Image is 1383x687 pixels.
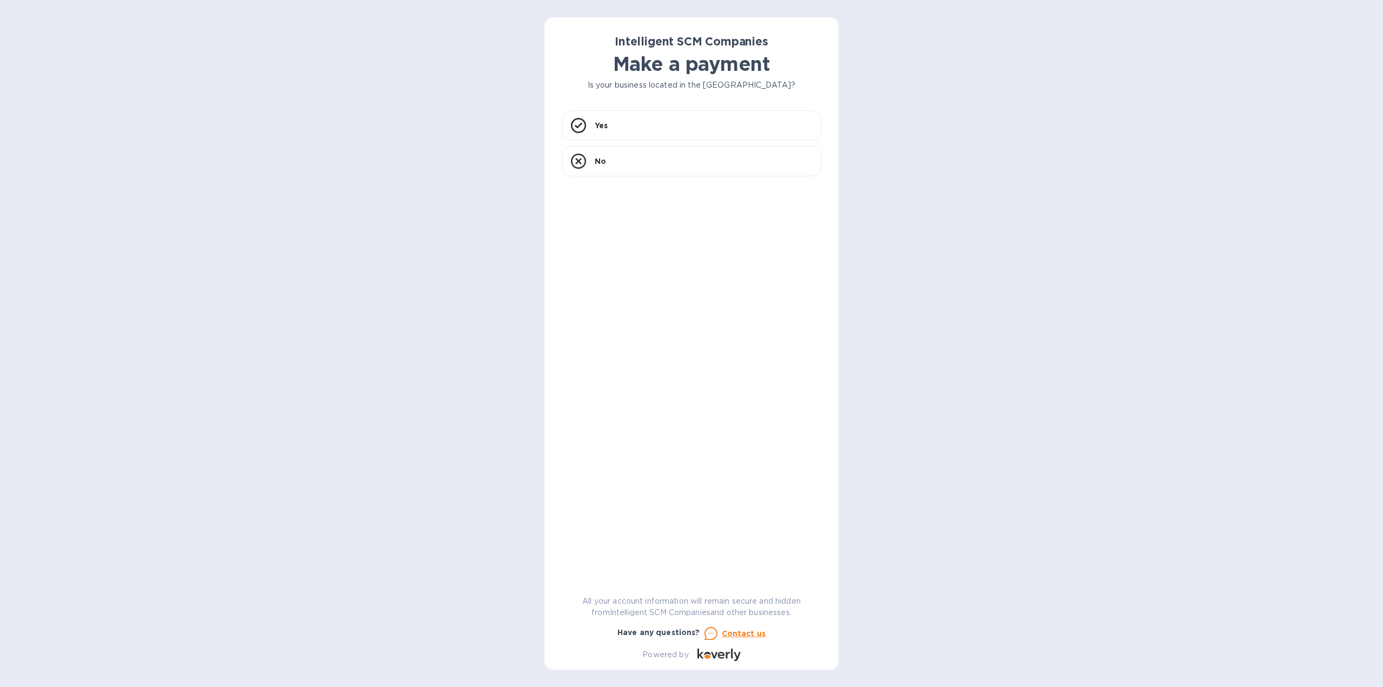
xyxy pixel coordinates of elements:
[722,629,766,638] u: Contact us
[562,52,821,75] h1: Make a payment
[595,156,606,167] p: No
[562,80,821,91] p: Is your business located in the [GEOGRAPHIC_DATA]?
[617,628,700,637] b: Have any questions?
[562,596,821,618] p: All your account information will remain secure and hidden from Intelligent SCM Companies and oth...
[642,649,688,660] p: Powered by
[615,35,768,48] b: Intelligent SCM Companies
[595,120,608,131] p: Yes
